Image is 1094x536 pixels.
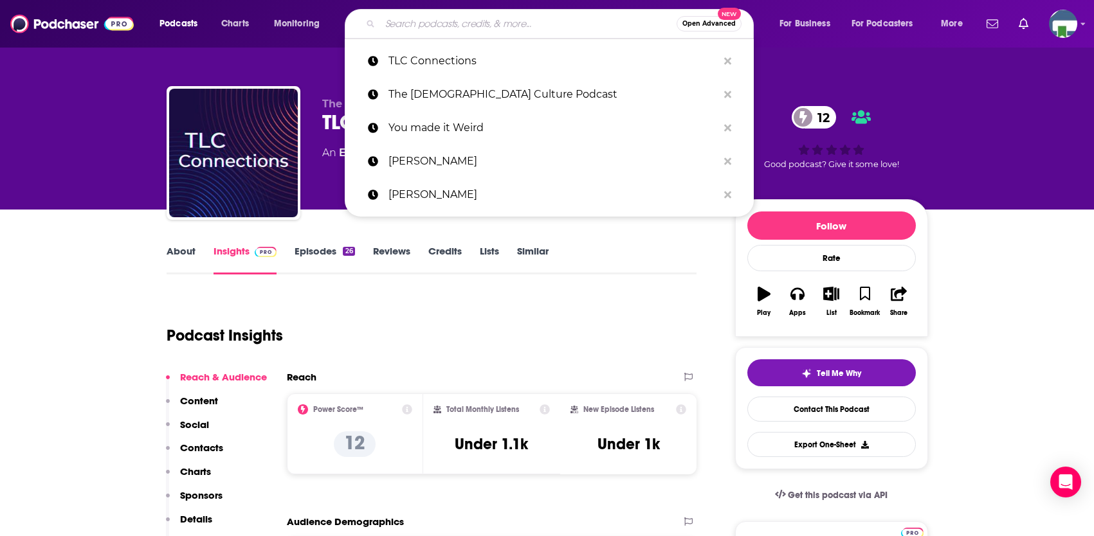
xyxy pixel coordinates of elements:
[814,278,848,325] button: List
[343,247,354,256] div: 26
[1014,13,1034,35] a: Show notifications dropdown
[287,371,316,383] h2: Reach
[764,159,899,169] span: Good podcast? Give it some love!
[747,245,916,271] div: Rate
[388,145,718,178] p: Wes Huff
[597,434,660,454] h3: Under 1k
[981,13,1003,35] a: Show notifications dropdown
[322,145,531,161] div: An podcast
[357,9,766,39] div: Search podcasts, credits, & more...
[817,368,861,379] span: Tell Me Why
[180,442,223,454] p: Contacts
[339,147,394,159] a: Education
[747,211,916,240] button: Follow
[735,98,928,177] div: 12Good podcast? Give it some love!
[718,8,741,20] span: New
[882,278,915,325] button: Share
[160,15,197,33] span: Podcasts
[890,309,907,317] div: Share
[373,245,410,274] a: Reviews
[380,13,677,34] input: Search podcasts, credits, & more...
[388,178,718,211] p: Ruslan
[850,309,880,317] div: Bookmark
[345,44,754,78] a: TLC Connections
[214,245,277,274] a: InsightsPodchaser Pro
[677,16,742,31] button: Open AdvancedNew
[805,106,836,129] span: 12
[345,145,754,178] a: [PERSON_NAME]
[789,309,806,317] div: Apps
[274,15,320,33] span: Monitoring
[682,21,736,27] span: Open Advanced
[169,89,298,217] img: TLC Connections
[313,405,363,414] h2: Power Score™
[1049,10,1077,38] span: Logged in as KCMedia
[428,245,462,274] a: Credits
[848,278,882,325] button: Bookmark
[480,245,499,274] a: Lists
[345,178,754,211] a: [PERSON_NAME]
[388,78,718,111] p: The Catholic Culture Podcast
[180,371,267,383] p: Reach & Audience
[747,359,916,386] button: tell me why sparkleTell Me Why
[345,78,754,111] a: The [DEMOGRAPHIC_DATA] Culture Podcast
[166,465,211,489] button: Charts
[826,309,837,317] div: List
[166,371,267,395] button: Reach & Audience
[255,247,277,257] img: Podchaser Pro
[167,245,196,274] a: About
[788,490,888,501] span: Get this podcast via API
[166,395,218,418] button: Content
[747,397,916,422] a: Contact This Podcast
[583,405,654,414] h2: New Episode Listens
[180,513,212,525] p: Details
[213,13,257,34] a: Charts
[801,368,812,379] img: tell me why sparkle
[334,431,376,457] p: 12
[941,15,963,33] span: More
[180,465,211,478] p: Charts
[322,98,541,110] span: The Lincoln Center for Family and Youth
[345,111,754,145] a: You made it Weird
[517,245,549,274] a: Similar
[932,13,979,34] button: open menu
[1049,10,1077,38] img: User Profile
[765,479,898,511] a: Get this podcast via API
[1050,467,1081,497] div: Open Intercom Messenger
[747,278,781,325] button: Play
[166,489,223,513] button: Sponsors
[792,106,836,129] a: 12
[388,44,718,78] p: TLC Connections
[287,515,404,528] h2: Audience Demographics
[1049,10,1077,38] button: Show profile menu
[10,12,134,36] img: Podchaser - Follow, Share and Rate Podcasts
[167,326,283,345] h1: Podcast Insights
[843,13,932,34] button: open menu
[265,13,336,34] button: open menu
[781,278,814,325] button: Apps
[166,418,209,442] button: Social
[166,442,223,465] button: Contacts
[747,432,916,457] button: Export One-Sheet
[180,489,223,501] p: Sponsors
[388,111,718,145] p: You made it Weird
[779,15,830,33] span: For Business
[852,15,913,33] span: For Podcasters
[757,309,770,317] div: Play
[180,395,218,407] p: Content
[446,405,519,414] h2: Total Monthly Listens
[150,13,214,34] button: open menu
[770,13,846,34] button: open menu
[221,15,249,33] span: Charts
[455,434,528,454] h3: Under 1.1k
[295,245,354,274] a: Episodes26
[180,418,209,431] p: Social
